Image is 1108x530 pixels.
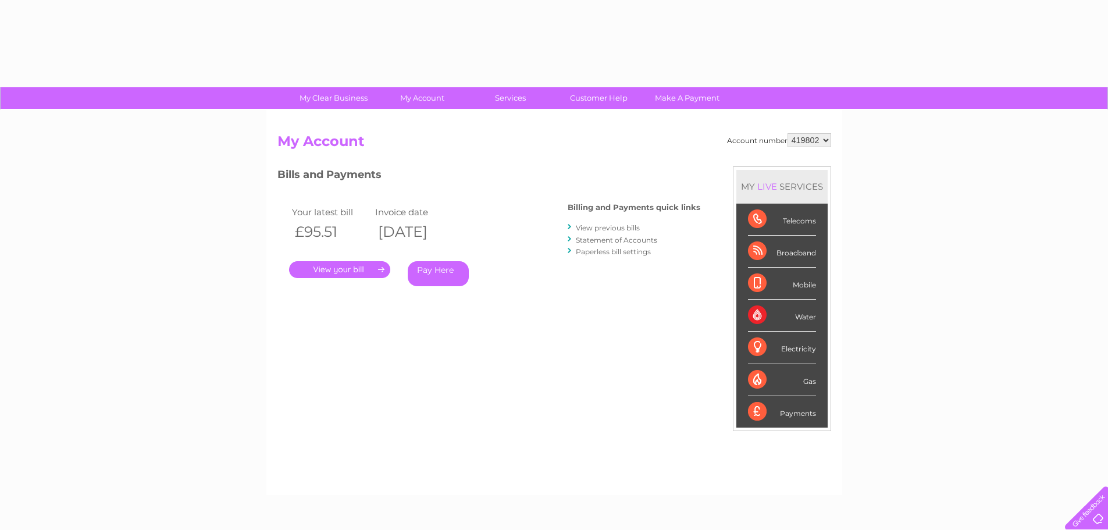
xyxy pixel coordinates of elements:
div: Payments [748,396,816,428]
h4: Billing and Payments quick links [568,203,700,212]
h3: Bills and Payments [277,166,700,187]
h2: My Account [277,133,831,155]
a: My Clear Business [286,87,382,109]
div: Gas [748,364,816,396]
a: Pay Here [408,261,469,286]
a: Services [462,87,558,109]
a: Customer Help [551,87,647,109]
div: Telecoms [748,204,816,236]
a: Statement of Accounts [576,236,657,244]
div: LIVE [755,181,779,192]
a: My Account [374,87,470,109]
a: Paperless bill settings [576,247,651,256]
th: [DATE] [372,220,456,244]
div: Mobile [748,268,816,300]
div: Broadband [748,236,816,268]
a: Make A Payment [639,87,735,109]
td: Your latest bill [289,204,373,220]
th: £95.51 [289,220,373,244]
a: . [289,261,390,278]
div: MY SERVICES [736,170,828,203]
div: Electricity [748,332,816,364]
a: View previous bills [576,223,640,232]
td: Invoice date [372,204,456,220]
div: Water [748,300,816,332]
div: Account number [727,133,831,147]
